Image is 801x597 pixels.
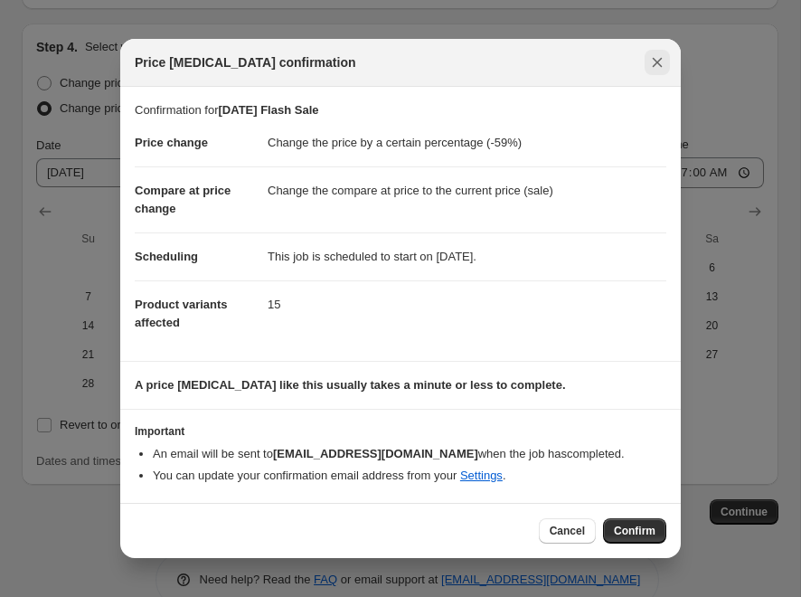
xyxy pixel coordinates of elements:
[135,136,208,149] span: Price change
[135,378,566,392] b: A price [MEDICAL_DATA] like this usually takes a minute or less to complete.
[268,166,666,214] dd: Change the compare at price to the current price (sale)
[135,250,198,263] span: Scheduling
[218,103,318,117] b: [DATE] Flash Sale
[614,524,655,538] span: Confirm
[135,53,356,71] span: Price [MEDICAL_DATA] confirmation
[135,424,666,439] h3: Important
[268,280,666,328] dd: 15
[550,524,585,538] span: Cancel
[268,119,666,166] dd: Change the price by a certain percentage (-59%)
[603,518,666,544] button: Confirm
[153,467,666,485] li: You can update your confirmation email address from your .
[153,445,666,463] li: An email will be sent to when the job has completed .
[135,298,228,329] span: Product variants affected
[645,50,670,75] button: Close
[135,184,231,215] span: Compare at price change
[273,447,478,460] b: [EMAIL_ADDRESS][DOMAIN_NAME]
[539,518,596,544] button: Cancel
[460,469,503,482] a: Settings
[268,232,666,280] dd: This job is scheduled to start on [DATE].
[135,101,666,119] p: Confirmation for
